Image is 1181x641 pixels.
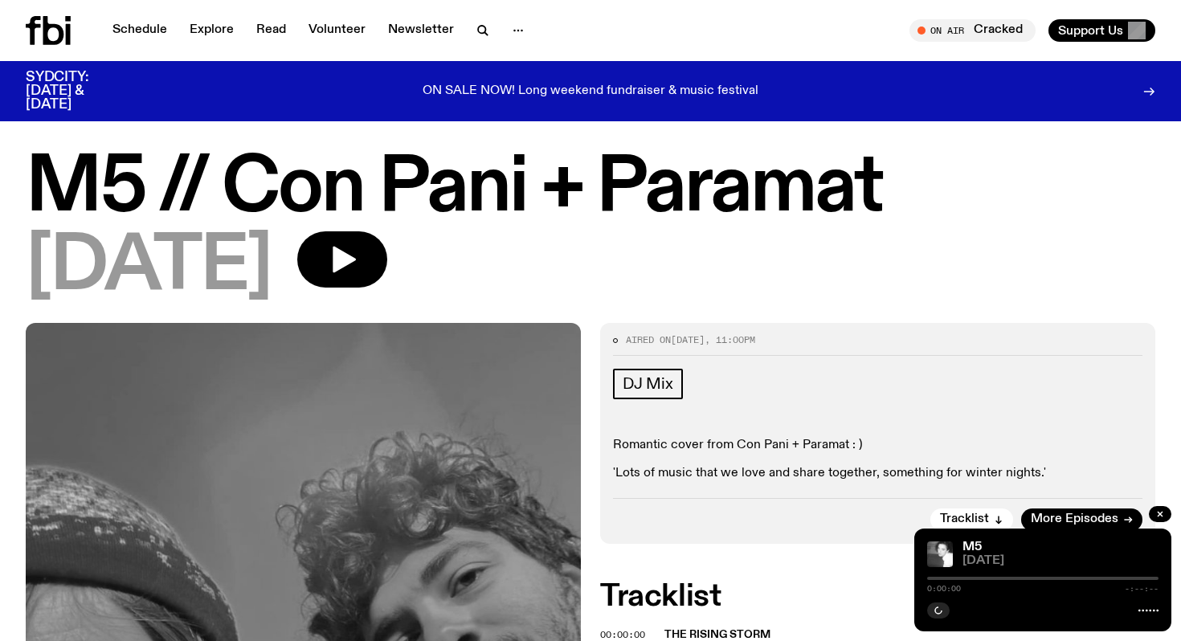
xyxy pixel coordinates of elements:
[927,585,961,593] span: 0:00:00
[613,369,683,399] a: DJ Mix
[26,153,1155,225] h1: M5 // Con Pani + Paramat
[613,466,1142,481] p: 'Lots of music that we love and share together, something for winter nights.'
[623,375,673,393] span: DJ Mix
[962,555,1159,567] span: [DATE]
[600,631,645,639] button: 00:00:00
[613,438,1142,453] p: Romantic cover from Con Pani + Paramat : )
[299,19,375,42] a: Volunteer
[1031,513,1118,525] span: More Episodes
[940,513,989,525] span: Tracklist
[423,84,758,99] p: ON SALE NOW! Long weekend fundraiser & music festival
[26,231,272,304] span: [DATE]
[378,19,464,42] a: Newsletter
[705,333,755,346] span: , 11:00pm
[600,582,1155,611] h2: Tracklist
[664,629,770,640] span: The Rising Storm
[671,333,705,346] span: [DATE]
[26,71,129,112] h3: SYDCITY: [DATE] & [DATE]
[1125,585,1159,593] span: -:--:--
[1048,19,1155,42] button: Support Us
[909,19,1036,42] button: On AirCracked
[930,508,1013,531] button: Tracklist
[247,19,296,42] a: Read
[103,19,177,42] a: Schedule
[180,19,243,42] a: Explore
[962,541,982,553] a: M5
[1058,23,1123,38] span: Support Us
[1021,508,1142,531] a: More Episodes
[600,628,645,641] span: 00:00:00
[927,541,953,567] img: A black and white photo of Lilly wearing a white blouse and looking up at the camera.
[626,333,671,346] span: Aired on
